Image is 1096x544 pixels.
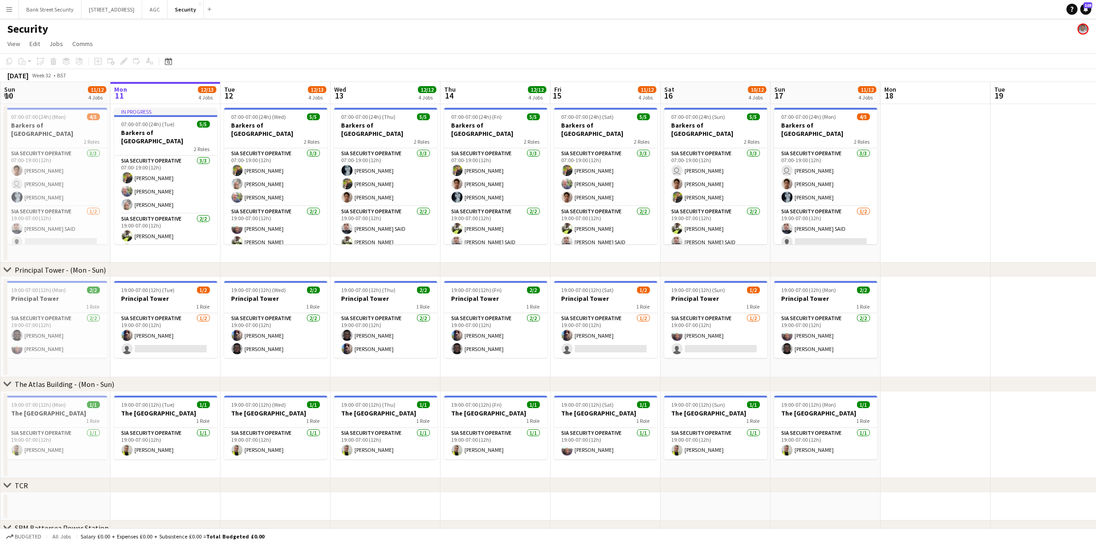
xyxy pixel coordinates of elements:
div: 4 Jobs [528,94,546,101]
a: Edit [26,38,44,50]
span: 5/5 [197,121,210,128]
span: 19:00-07:00 (12h) (Sat) [562,401,614,408]
span: 11/12 [88,86,106,93]
span: 1 Role [87,417,100,424]
div: 19:00-07:00 (12h) (Sun)1/1The [GEOGRAPHIC_DATA]1 RoleSIA Security Operative1/119:00-07:00 (12h)[P... [664,396,767,459]
span: 2/2 [87,287,100,293]
span: 4/5 [87,113,100,120]
span: Mon [884,85,896,94]
app-job-card: 19:00-07:00 (12h) (Tue)1/2Principal Tower1 RoleSIA Security Operative1/219:00-07:00 (12h)[PERSON_... [114,281,217,358]
a: View [4,38,24,50]
span: View [7,40,20,48]
span: Fri [554,85,562,94]
span: 1 Role [307,303,320,310]
span: 07:00-07:00 (24h) (Fri) [452,113,502,120]
a: Comms [69,38,97,50]
span: Sun [774,85,785,94]
h3: Principal Tower [444,294,547,303]
app-card-role: SIA Security Operative1/219:00-07:00 (12h)[PERSON_NAME] [664,313,767,358]
span: 2 Roles [524,138,540,145]
app-job-card: 07:00-07:00 (24h) (Mon)4/5Barkers of [GEOGRAPHIC_DATA]2 RolesSIA Security Operative3/307:00-19:00... [774,108,877,244]
span: 07:00-07:00 (24h) (Mon) [782,113,836,120]
div: 07:00-07:00 (24h) (Sun)5/5Barkers of [GEOGRAPHIC_DATA]2 RolesSIA Security Operative3/307:00-19:00... [664,108,767,244]
h3: Principal Tower [554,294,657,303]
app-job-card: 19:00-07:00 (12h) (Wed)2/2Principal Tower1 RoleSIA Security Operative2/219:00-07:00 (12h)[PERSON_... [224,281,327,358]
span: 2/2 [307,287,320,293]
span: Sun [4,85,15,94]
h3: The [GEOGRAPHIC_DATA] [114,409,217,417]
h3: Barkers of [GEOGRAPHIC_DATA] [4,121,107,138]
span: 07:00-07:00 (24h) (Mon) [12,113,66,120]
span: 1 Role [857,417,870,424]
span: 1 Role [197,417,210,424]
div: BST [57,72,66,79]
span: Total Budgeted £0.00 [206,533,264,540]
span: Comms [72,40,93,48]
div: 19:00-07:00 (12h) (Tue)1/1The [GEOGRAPHIC_DATA]1 RoleSIA Security Operative1/119:00-07:00 (12h)[P... [114,396,217,459]
app-card-role: SIA Security Operative2/219:00-07:00 (12h)[PERSON_NAME][PERSON_NAME] [224,206,327,251]
app-user-avatar: Charles Sandalo [1078,23,1089,35]
span: 2/2 [527,287,540,293]
div: 4 Jobs [418,94,436,101]
app-job-card: In progress07:00-07:00 (24h) (Tue)5/5Barkers of [GEOGRAPHIC_DATA]2 RolesSIA Security Operative3/3... [114,108,217,244]
span: 1 Role [527,303,540,310]
span: 105 [1084,2,1092,8]
app-card-role: SIA Security Operative3/307:00-19:00 (12h) [PERSON_NAME][PERSON_NAME][PERSON_NAME] [774,148,877,206]
app-card-role: SIA Security Operative3/307:00-19:00 (12h) [PERSON_NAME][PERSON_NAME][PERSON_NAME] [664,148,767,206]
h3: Principal Tower [334,294,437,303]
h3: Principal Tower [224,294,327,303]
h3: The [GEOGRAPHIC_DATA] [224,409,327,417]
app-job-card: 19:00-07:00 (12h) (Wed)1/1The [GEOGRAPHIC_DATA]1 RoleSIA Security Operative1/119:00-07:00 (12h)[P... [224,396,327,459]
app-job-card: 07:00-07:00 (24h) (Thu)5/5Barkers of [GEOGRAPHIC_DATA]2 RolesSIA Security Operative3/307:00-19:00... [334,108,437,244]
app-job-card: 19:00-07:00 (12h) (Fri)1/1The [GEOGRAPHIC_DATA]1 RoleSIA Security Operative1/119:00-07:00 (12h)[P... [444,396,547,459]
span: 10/12 [748,86,766,93]
app-card-role: SIA Security Operative2/219:00-07:00 (12h)[PERSON_NAME][PERSON_NAME] [774,313,877,358]
div: TCR [15,481,28,490]
button: [STREET_ADDRESS] [81,0,142,18]
app-card-role: SIA Security Operative3/307:00-19:00 (12h)[PERSON_NAME][PERSON_NAME][PERSON_NAME] [224,148,327,206]
h3: Barkers of [GEOGRAPHIC_DATA] [774,121,877,138]
app-card-role: SIA Security Operative3/307:00-19:00 (12h)[PERSON_NAME][PERSON_NAME][PERSON_NAME] [554,148,657,206]
div: 19:00-07:00 (12h) (Mon)1/1The [GEOGRAPHIC_DATA]1 RoleSIA Security Operative1/119:00-07:00 (12h)[P... [774,396,877,459]
app-card-role: SIA Security Operative3/307:00-19:00 (12h)[PERSON_NAME][PERSON_NAME][PERSON_NAME] [334,148,437,206]
span: Jobs [49,40,63,48]
span: Sat [664,85,674,94]
app-card-role: SIA Security Operative1/219:00-07:00 (12h)[PERSON_NAME] SAID [774,206,877,251]
app-job-card: 19:00-07:00 (12h) (Sat)1/2Principal Tower1 RoleSIA Security Operative1/219:00-07:00 (12h)[PERSON_... [554,281,657,358]
span: 15 [553,90,562,101]
div: 4 Jobs [638,94,656,101]
app-card-role: SIA Security Operative2/219:00-07:00 (12h)[PERSON_NAME] SAID[PERSON_NAME] [334,206,437,251]
span: 07:00-07:00 (24h) (Sun) [672,113,725,120]
span: Budgeted [15,533,41,540]
span: 19:00-07:00 (12h) (Mon) [12,401,66,408]
span: 19:00-07:00 (12h) (Sat) [562,287,614,293]
div: 4 Jobs [198,94,216,101]
div: 19:00-07:00 (12h) (Mon)2/2Principal Tower1 RoleSIA Security Operative2/219:00-07:00 (12h)[PERSON_... [774,281,877,358]
span: 12/12 [528,86,546,93]
span: 5/5 [527,113,540,120]
app-card-role: SIA Security Operative2/219:00-07:00 (12h)[PERSON_NAME][PERSON_NAME] SAID [444,206,547,251]
span: 07:00-07:00 (24h) (Wed) [232,113,286,120]
app-card-role: SIA Security Operative2/219:00-07:00 (12h)[PERSON_NAME][PERSON_NAME] [444,313,547,358]
app-job-card: 19:00-07:00 (12h) (Mon)2/2Principal Tower1 RoleSIA Security Operative2/219:00-07:00 (12h)[PERSON_... [4,281,107,358]
span: 16 [663,90,674,101]
app-job-card: 07:00-07:00 (24h) (Mon)4/5Barkers of [GEOGRAPHIC_DATA]2 RolesSIA Security Operative3/307:00-19:00... [4,108,107,244]
app-job-card: 07:00-07:00 (24h) (Fri)5/5Barkers of [GEOGRAPHIC_DATA]2 RolesSIA Security Operative3/307:00-19:00... [444,108,547,244]
span: 2 Roles [414,138,430,145]
div: 07:00-07:00 (24h) (Sat)5/5Barkers of [GEOGRAPHIC_DATA]2 RolesSIA Security Operative3/307:00-19:00... [554,108,657,244]
span: 1/1 [747,401,760,408]
app-card-role: SIA Security Operative3/307:00-19:00 (12h)[PERSON_NAME][PERSON_NAME][PERSON_NAME] [444,148,547,206]
div: The Atlas Building - (Mon - Sun) [15,380,114,389]
span: Week 32 [30,72,53,79]
h3: The [GEOGRAPHIC_DATA] [444,409,547,417]
span: 19:00-07:00 (12h) (Fri) [452,401,502,408]
span: 13 [333,90,346,101]
span: 12 [223,90,235,101]
div: 19:00-07:00 (12h) (Mon)1/1The [GEOGRAPHIC_DATA]1 RoleSIA Security Operative1/119:00-07:00 (12h)[P... [4,396,107,459]
div: 4 Jobs [748,94,766,101]
div: 19:00-07:00 (12h) (Thu)1/1The [GEOGRAPHIC_DATA]1 RoleSIA Security Operative1/119:00-07:00 (12h)[P... [334,396,437,459]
